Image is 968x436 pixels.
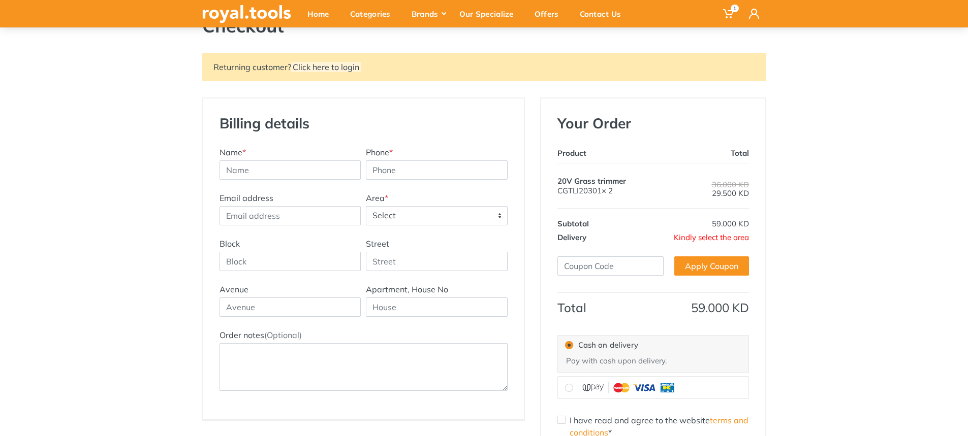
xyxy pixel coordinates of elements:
[220,283,248,295] label: Avenue
[366,283,448,295] label: Apartment, House No
[366,252,508,271] input: Street
[264,330,302,340] span: (Optional)
[291,62,361,72] a: Click here to login
[220,297,361,317] input: Avenue
[202,5,291,23] img: royal.tools Logo
[674,181,749,198] div: 29.500 KD
[557,146,674,163] th: Product
[578,381,680,394] img: upay.png
[220,329,302,341] label: Order notes
[366,192,388,204] label: Area
[452,3,527,24] div: Our Specialize
[366,238,389,250] label: Street
[557,230,674,244] th: Delivery
[366,206,508,225] span: Select
[366,207,507,225] span: Select
[202,15,766,37] h1: Checkout
[691,300,749,315] span: 59.000 KD
[343,3,404,24] div: Categories
[220,252,361,271] input: Block
[217,115,364,132] h3: Billing details
[300,3,343,24] div: Home
[527,3,573,24] div: Offers
[202,53,766,81] div: Returning customer?
[557,256,664,276] input: Coupon Code
[674,256,749,276] a: Apply Coupon
[557,115,749,132] h3: Your Order
[557,176,626,186] span: 20V Grass trimmer
[366,297,508,317] input: House
[573,3,635,24] div: Contact Us
[731,5,739,12] span: 1
[366,146,393,158] label: Phone
[578,340,638,351] span: Cash on delivery
[558,355,748,373] div: Pay with cash upon delivery.
[220,238,240,250] label: Block
[557,292,674,315] th: Total
[366,160,508,180] input: Phone
[220,206,361,225] input: Email address
[674,146,749,163] th: Total
[557,163,674,208] td: CGTLI20301× 2
[674,232,749,242] span: Kindly select the area
[404,3,452,24] div: Brands
[220,160,361,180] input: Name
[674,208,749,230] td: 59.000 KD
[557,208,674,230] th: Subtotal
[674,181,749,188] div: 36.000 KD
[220,146,246,158] label: Name
[220,192,273,204] label: Email address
